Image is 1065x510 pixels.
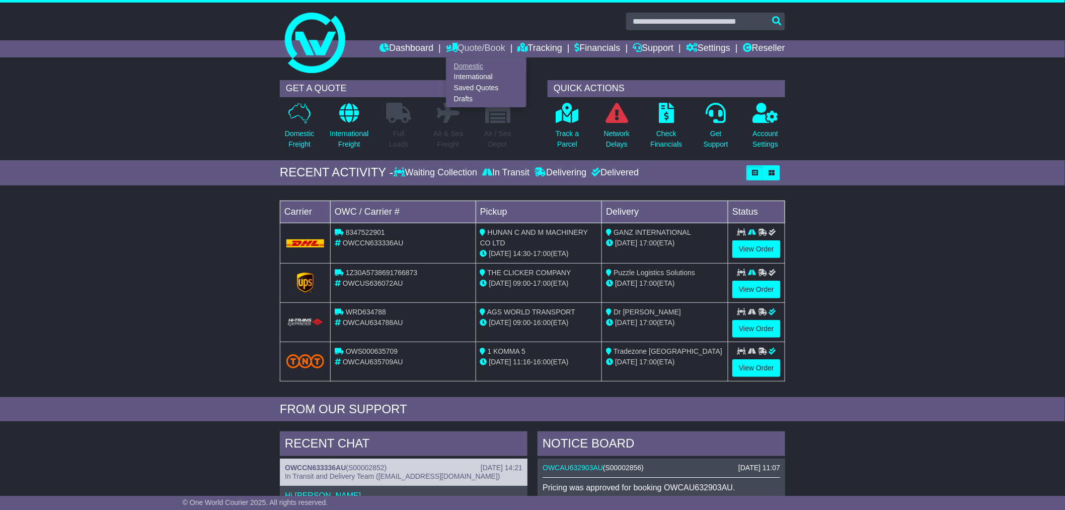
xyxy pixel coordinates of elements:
p: Air & Sea Freight [433,129,463,150]
p: Network Delays [604,129,630,150]
td: Status [728,201,785,223]
div: [DATE] 11:07 [738,464,780,472]
div: (ETA) [606,317,724,328]
a: Financials [575,40,621,57]
span: [DATE] [615,318,637,327]
div: - (ETA) [480,317,598,328]
div: RECENT CHAT [280,431,527,459]
img: HiTrans.png [286,318,324,328]
td: Pickup [476,201,602,223]
p: Get Support [704,129,728,150]
span: 17:00 [533,279,551,287]
a: Quote/Book [446,40,505,57]
span: 17:00 [639,318,657,327]
span: 1Z30A5738691766873 [346,269,417,277]
a: International [446,72,526,83]
div: - (ETA) [480,357,598,367]
span: 8347522901 [346,228,385,236]
span: In Transit and Delivery Team ([EMAIL_ADDRESS][DOMAIN_NAME]) [285,472,500,480]
span: 1 KOMMA 5 [488,347,525,355]
img: TNT_Domestic.png [286,354,324,368]
span: 17:00 [533,249,551,258]
p: Account Settings [753,129,779,150]
a: OWCAU632903AU [543,464,603,472]
span: OWS000635709 [346,347,398,355]
p: Track a Parcel [556,129,579,150]
span: Tradezone [GEOGRAPHIC_DATA] [614,347,722,355]
div: - (ETA) [480,278,598,289]
span: 16:00 [533,318,551,327]
a: Saved Quotes [446,83,526,94]
a: DomesticFreight [284,102,315,155]
span: OWCAU635709AU [343,358,403,366]
span: OWCCN633336AU [343,239,404,247]
span: S00002856 [605,464,642,472]
p: Domestic Freight [285,129,314,150]
a: View Order [732,240,781,258]
p: Pricing was approved for booking OWCAU632903AU. [543,483,780,492]
a: Dashboard [379,40,433,57]
div: RECENT ACTIVITY - [280,165,394,180]
span: S00002852 [348,464,385,472]
div: Waiting Collection [394,167,480,178]
a: Reseller [743,40,785,57]
span: 09:00 [513,318,531,327]
span: Puzzle Logistics Solutions [614,269,695,277]
div: Delivering [532,167,589,178]
span: [DATE] [489,358,511,366]
span: 17:00 [639,239,657,247]
p: Check Financials [651,129,682,150]
span: [DATE] [615,279,637,287]
p: Hi [PERSON_NAME], [285,491,522,500]
div: (ETA) [606,238,724,248]
span: OWCAU634788AU [343,318,403,327]
span: 16:00 [533,358,551,366]
span: GANZ INTERNATIONAL [614,228,691,236]
span: WRD634788 [346,308,386,316]
a: CheckFinancials [650,102,683,155]
a: Track aParcel [555,102,579,155]
div: - (ETA) [480,248,598,259]
span: HUNAN C AND M MACHINERY CO LTD [480,228,588,247]
span: [DATE] [615,239,637,247]
a: Settings [686,40,730,57]
a: OWCCN633336AU [285,464,346,472]
span: © One World Courier 2025. All rights reserved. [183,498,328,506]
p: Full Loads [386,129,411,150]
a: Drafts [446,93,526,104]
span: THE CLICKER COMPANY [487,269,571,277]
a: Tracking [518,40,562,57]
div: Delivered [589,167,639,178]
td: Carrier [280,201,331,223]
div: In Transit [480,167,532,178]
a: Support [633,40,673,57]
span: OWCUS636072AU [343,279,403,287]
div: [DATE] 14:21 [481,464,522,472]
a: AccountSettings [752,102,779,155]
div: (ETA) [606,357,724,367]
span: 17:00 [639,358,657,366]
div: NOTICE BOARD [538,431,785,459]
div: (ETA) [606,278,724,289]
a: View Order [732,320,781,338]
a: Domestic [446,60,526,72]
span: 09:00 [513,279,531,287]
a: GetSupport [703,102,729,155]
div: QUICK ACTIONS [548,80,785,97]
span: AGS WORLD TRANSPORT [487,308,575,316]
span: [DATE] [489,249,511,258]
div: FROM OUR SUPPORT [280,402,785,417]
a: View Order [732,281,781,298]
div: Quote/Book [446,57,526,107]
a: InternationalFreight [329,102,369,155]
span: [DATE] [489,318,511,327]
div: GET A QUOTE [280,80,517,97]
span: 11:16 [513,358,531,366]
div: ( ) [543,464,780,472]
a: View Order [732,359,781,377]
span: [DATE] [489,279,511,287]
span: 14:30 [513,249,531,258]
div: ( ) [285,464,522,472]
span: [DATE] [615,358,637,366]
span: Dr [PERSON_NAME] [614,308,681,316]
